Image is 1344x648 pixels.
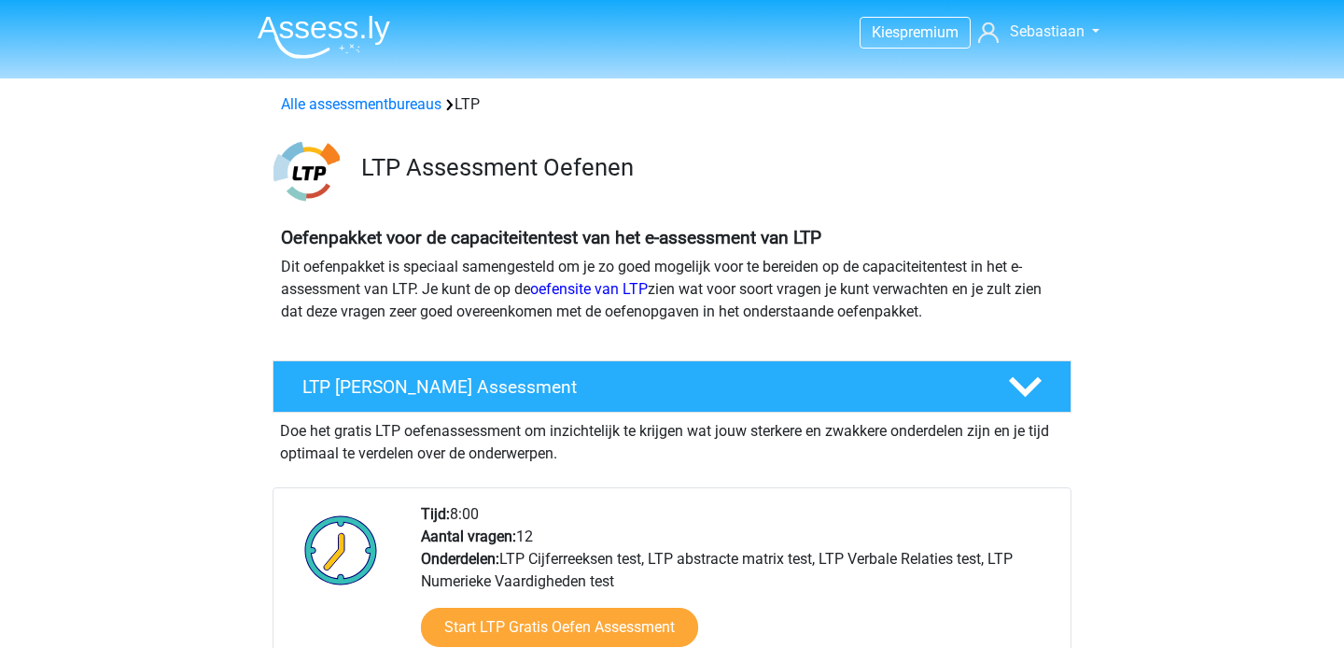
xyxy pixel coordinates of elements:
span: Sebastiaan [1010,22,1085,40]
img: ltp.png [273,138,340,204]
h4: LTP [PERSON_NAME] Assessment [302,376,978,398]
span: premium [900,23,959,41]
a: Sebastiaan [971,21,1101,43]
span: Kies [872,23,900,41]
a: Kiespremium [861,20,970,45]
img: Assessly [258,15,390,59]
div: LTP [273,93,1071,116]
img: Klok [294,503,388,597]
a: LTP [PERSON_NAME] Assessment [265,360,1079,413]
p: Dit oefenpakket is speciaal samengesteld om je zo goed mogelijk voor te bereiden op de capaciteit... [281,256,1063,323]
b: Onderdelen: [421,550,499,568]
b: Aantal vragen: [421,528,516,545]
h3: LTP Assessment Oefenen [361,153,1057,182]
div: Doe het gratis LTP oefenassessment om inzichtelijk te krijgen wat jouw sterkere en zwakkere onder... [273,413,1071,465]
a: oefensite van LTP [530,280,648,298]
a: Start LTP Gratis Oefen Assessment [421,608,698,647]
b: Tijd: [421,505,450,523]
a: Alle assessmentbureaus [281,95,441,113]
b: Oefenpakket voor de capaciteitentest van het e-assessment van LTP [281,227,821,248]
